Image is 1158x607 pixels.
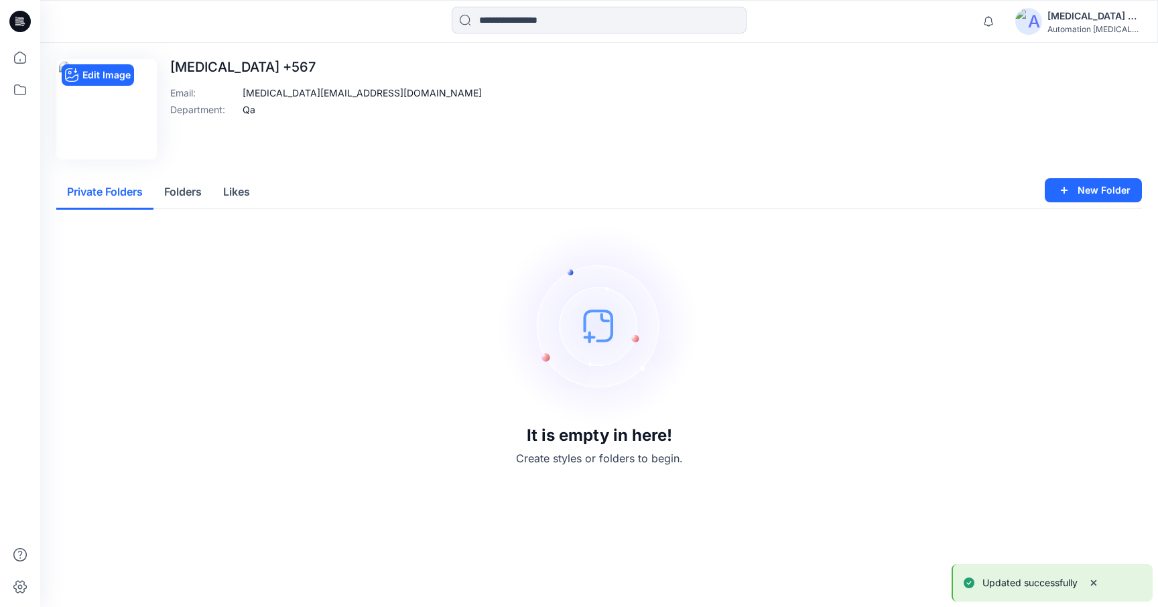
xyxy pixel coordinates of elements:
h3: It is empty in here! [527,426,672,445]
div: Notifications-bottom-right [946,559,1158,607]
img: Testim +567 [59,62,154,157]
button: Folders [153,176,212,210]
div: [MEDICAL_DATA] +567 [1047,8,1141,24]
p: Updated successfully [982,575,1078,591]
p: [MEDICAL_DATA] +567 [170,59,482,75]
p: [MEDICAL_DATA][EMAIL_ADDRESS][DOMAIN_NAME] [243,86,482,100]
p: Create styles or folders to begin. [516,450,683,466]
img: avatar [1015,8,1042,35]
button: Likes [212,176,261,210]
p: Department : [170,103,237,117]
button: Private Folders [56,176,153,210]
img: empty-state-image.svg [499,225,700,426]
p: Email : [170,86,237,100]
button: New Folder [1045,178,1142,202]
button: Edit Image [62,64,134,86]
div: Automation [MEDICAL_DATA]... [1047,24,1141,34]
p: Qa [243,103,255,117]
